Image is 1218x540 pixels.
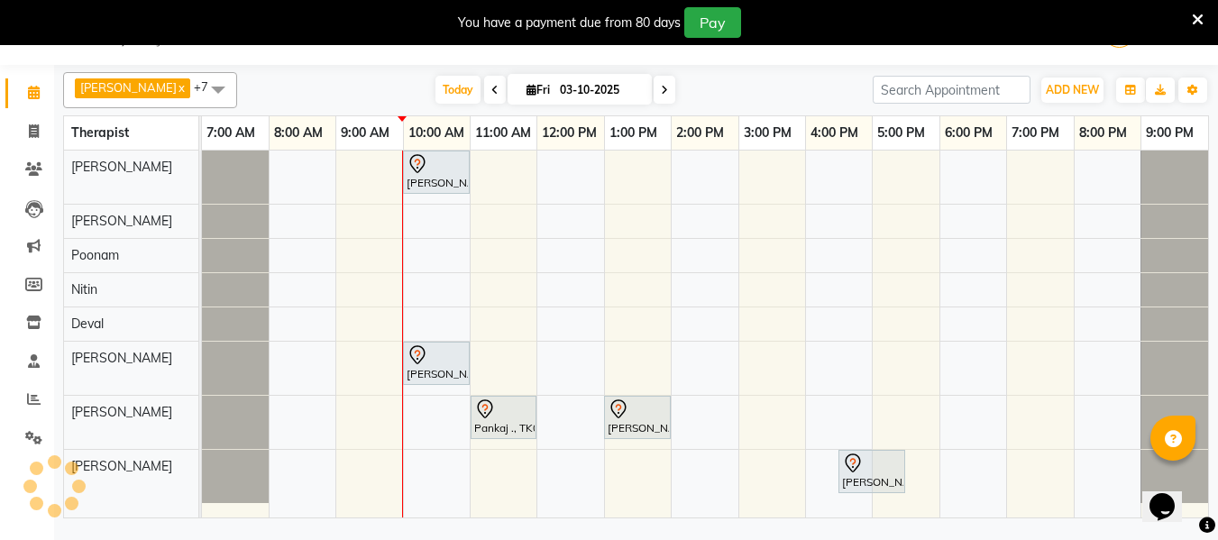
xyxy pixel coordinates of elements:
[1142,468,1200,522] iframe: chat widget
[940,120,997,146] a: 6:00 PM
[522,83,554,96] span: Fri
[71,213,172,229] span: [PERSON_NAME]
[71,404,172,420] span: [PERSON_NAME]
[873,76,1030,104] input: Search Appointment
[606,398,669,436] div: [PERSON_NAME], TK05, 01:00 PM-02:00 PM, Deep Tissue Massage With Wintergreen Oil 60 Min
[458,14,681,32] div: You have a payment due from 80 days
[71,350,172,366] span: [PERSON_NAME]
[472,398,535,436] div: Pankaj ., TK02, 11:00 AM-12:00 PM, Deep Tissue Massage With Wintergreen Oil 60 Min
[336,120,394,146] a: 9:00 AM
[80,80,177,95] span: [PERSON_NAME]
[71,124,129,141] span: Therapist
[1041,78,1104,103] button: ADD NEW
[1007,120,1064,146] a: 7:00 PM
[672,120,728,146] a: 2:00 PM
[71,281,97,297] span: Nitin
[71,159,172,175] span: [PERSON_NAME]
[840,453,903,490] div: [PERSON_NAME], TK03, 04:30 PM-05:30 PM, Swedish Massage With Sesame Oil 60 Min
[1046,83,1099,96] span: ADD NEW
[537,120,601,146] a: 12:00 PM
[435,76,481,104] span: Today
[471,120,536,146] a: 11:00 AM
[71,458,172,474] span: [PERSON_NAME]
[1141,120,1198,146] a: 9:00 PM
[405,153,468,191] div: [PERSON_NAME], TK04, 10:00 AM-11:00 AM, Swedish Massage With Sesame Oil 60 Min
[605,120,662,146] a: 1:00 PM
[554,77,645,104] input: 2025-10-03
[404,120,469,146] a: 10:00 AM
[739,120,796,146] a: 3:00 PM
[684,7,741,38] button: Pay
[270,120,327,146] a: 8:00 AM
[71,316,104,332] span: Deval
[806,120,863,146] a: 4:00 PM
[194,79,222,94] span: +7
[202,120,260,146] a: 7:00 AM
[177,80,185,95] a: x
[1075,120,1131,146] a: 8:00 PM
[71,247,119,263] span: Poonam
[873,120,930,146] a: 5:00 PM
[405,344,468,382] div: [PERSON_NAME], TK01, 10:00 AM-11:00 AM, Deep Tissue Massage With Wintergreen Oil 60 Min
